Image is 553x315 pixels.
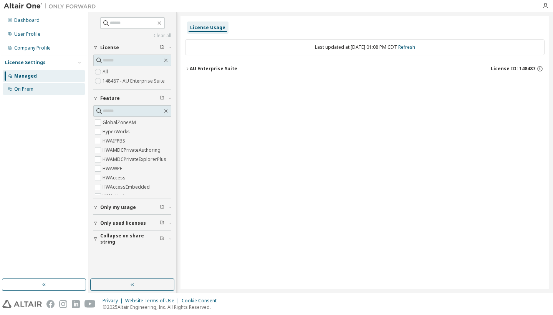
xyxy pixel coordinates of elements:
[72,300,80,308] img: linkedin.svg
[14,86,33,92] div: On Prem
[182,298,221,304] div: Cookie Consent
[103,298,125,304] div: Privacy
[190,25,225,31] div: License Usage
[14,17,40,23] div: Dashboard
[160,204,164,211] span: Clear filter
[84,300,96,308] img: youtube.svg
[5,60,46,66] div: License Settings
[103,67,109,76] label: All
[103,173,127,182] label: HWAccess
[398,44,415,50] a: Refresh
[59,300,67,308] img: instagram.svg
[190,66,237,72] div: AU Enterprise Suite
[4,2,100,10] img: Altair One
[103,164,124,173] label: HWAWPF
[93,215,171,232] button: Only used licenses
[14,45,51,51] div: Company Profile
[103,127,131,136] label: HyperWorks
[160,220,164,226] span: Clear filter
[160,236,164,242] span: Clear filter
[185,39,545,55] div: Last updated at: [DATE] 01:08 PM CDT
[93,39,171,56] button: License
[103,76,166,86] label: 148487 - AU Enterprise Suite
[103,136,127,146] label: HWAIFPBS
[100,204,136,211] span: Only my usage
[100,220,146,226] span: Only used licenses
[160,95,164,101] span: Clear filter
[46,300,55,308] img: facebook.svg
[93,33,171,39] a: Clear all
[185,60,545,77] button: AU Enterprise SuiteLicense ID: 148487
[103,118,137,127] label: GlobalZoneAM
[103,182,151,192] label: HWAccessEmbedded
[93,199,171,216] button: Only my usage
[160,45,164,51] span: Clear filter
[103,155,168,164] label: HWAMDCPrivateExplorerPlus
[125,298,182,304] div: Website Terms of Use
[103,146,162,155] label: HWAMDCPrivateAuthoring
[103,192,129,201] label: HWActivate
[93,90,171,107] button: Feature
[14,31,40,37] div: User Profile
[103,304,221,310] p: © 2025 Altair Engineering, Inc. All Rights Reserved.
[93,230,171,247] button: Collapse on share string
[491,66,535,72] span: License ID: 148487
[100,95,120,101] span: Feature
[100,45,119,51] span: License
[14,73,37,79] div: Managed
[100,233,160,245] span: Collapse on share string
[2,300,42,308] img: altair_logo.svg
